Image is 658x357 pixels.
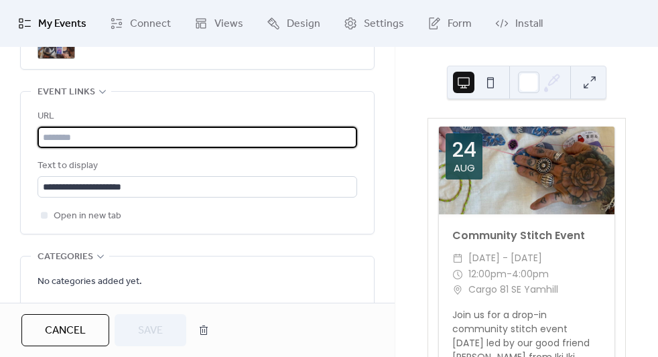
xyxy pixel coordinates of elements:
span: Settings [364,16,404,32]
div: Community Stitch Event [439,228,614,244]
a: Settings [334,5,414,42]
span: 4:00pm [512,267,549,283]
span: Connect [130,16,171,32]
div: URL [38,109,354,125]
a: Design [257,5,330,42]
span: Install [515,16,543,32]
a: Connect [100,5,181,42]
div: Aug [454,163,475,173]
a: My Events [8,5,96,42]
span: Form [448,16,472,32]
span: No categories added yet. [38,274,142,290]
span: Cancel [45,323,86,339]
a: Install [485,5,553,42]
button: Cancel [21,314,109,346]
div: ​ [452,282,463,298]
a: Form [417,5,482,42]
span: Event links [38,84,95,100]
span: Categories [38,249,93,265]
span: Cargo 81 SE Yamhill [468,282,558,298]
span: - [507,267,512,283]
span: Design [287,16,320,32]
span: Open in new tab [54,208,121,224]
span: Views [214,16,243,32]
div: ​ [452,267,463,283]
div: 24 [452,140,476,160]
span: My Events [38,16,86,32]
div: ​ [452,251,463,267]
a: Views [184,5,253,42]
span: [DATE] - [DATE] [468,251,542,267]
span: 12:00pm [468,267,507,283]
div: Text to display [38,158,354,174]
